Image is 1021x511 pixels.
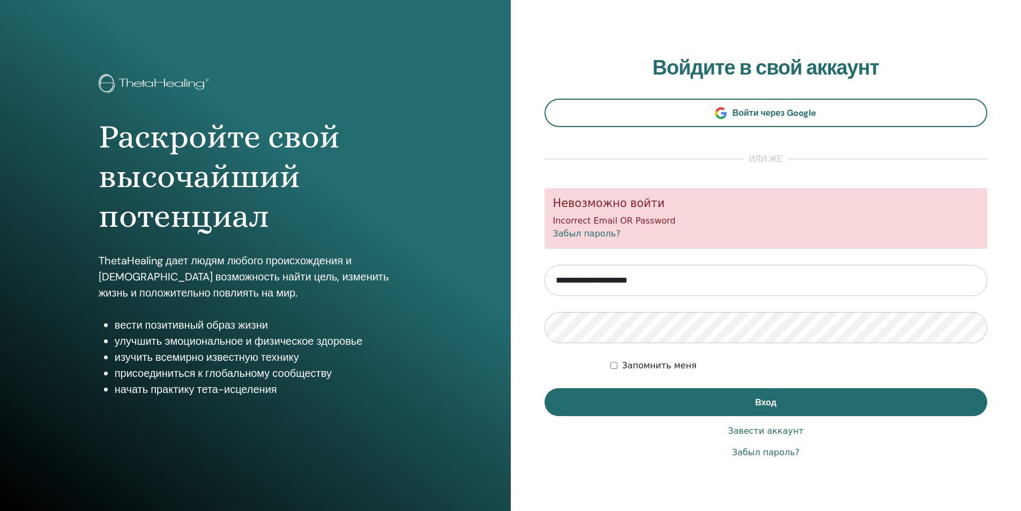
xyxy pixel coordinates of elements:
[545,188,988,249] div: Incorrect Email OR Password
[732,446,800,459] a: Забыл пароль?
[553,197,979,210] h5: Невозможно войти
[610,359,987,372] div: Keep me authenticated indefinitely or until I manually logout
[99,117,412,236] h1: Раскройте свой высочайший потенциал
[743,153,788,166] span: или же
[755,397,777,408] span: Вход
[115,365,412,381] li: присоединиться к глобальному сообществу
[545,388,988,416] button: Вход
[732,107,816,119] span: Войти через Google
[99,253,412,301] p: ThetaHealing дает людям любого происхождения и [DEMOGRAPHIC_DATA] возможность найти цель, изменит...
[545,99,988,127] a: Войти через Google
[553,228,621,239] a: Забыл пароль?
[115,349,412,365] li: изучить всемирно известную технику
[728,425,803,438] a: Завести аккаунт
[115,317,412,333] li: вести позитивный образ жизни
[115,333,412,349] li: улучшить эмоциональное и физическое здоровье
[622,359,696,372] label: Запомнить меня
[545,56,988,80] h2: Войдите в свой аккаунт
[115,381,412,397] li: начать практику тета-исцеления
